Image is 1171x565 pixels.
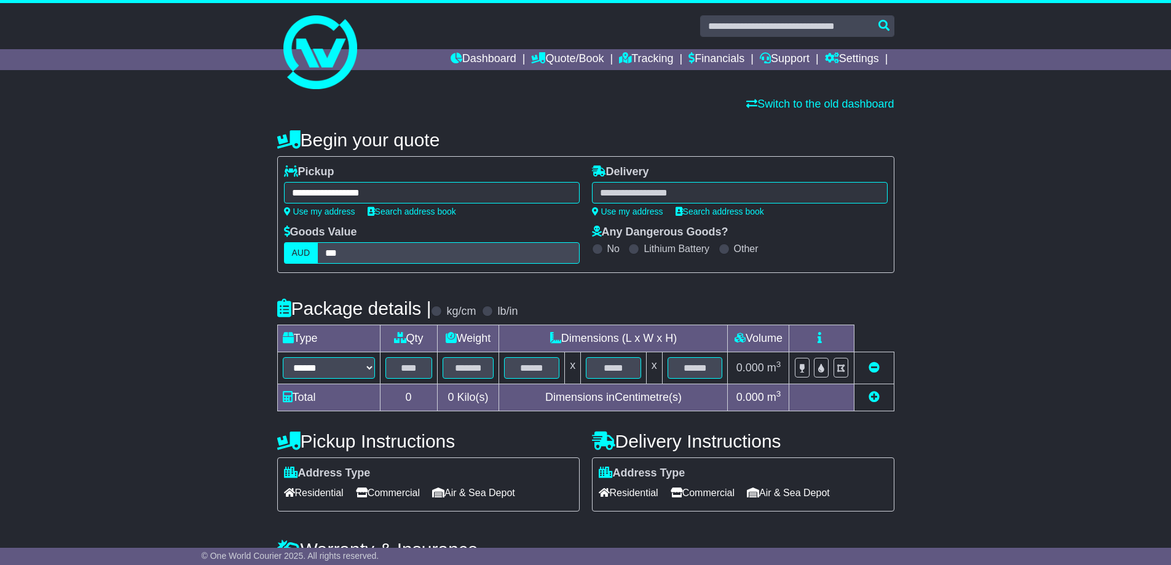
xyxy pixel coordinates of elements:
[671,483,735,502] span: Commercial
[825,49,879,70] a: Settings
[277,325,380,352] td: Type
[736,362,764,374] span: 0.000
[619,49,673,70] a: Tracking
[368,207,456,216] a: Search address book
[380,384,437,411] td: 0
[277,539,894,559] h4: Warranty & Insurance
[767,362,781,374] span: m
[284,242,318,264] label: AUD
[676,207,764,216] a: Search address book
[776,360,781,369] sup: 3
[451,49,516,70] a: Dashboard
[599,467,685,480] label: Address Type
[592,207,663,216] a: Use my address
[760,49,810,70] a: Support
[432,483,515,502] span: Air & Sea Depot
[746,98,894,110] a: Switch to the old dashboard
[734,243,759,255] label: Other
[776,389,781,398] sup: 3
[284,165,334,179] label: Pickup
[869,362,880,374] a: Remove this item
[284,467,371,480] label: Address Type
[592,226,728,239] label: Any Dangerous Goods?
[646,352,662,384] td: x
[688,49,744,70] a: Financials
[380,325,437,352] td: Qty
[202,551,379,561] span: © One World Courier 2025. All rights reserved.
[448,391,454,403] span: 0
[869,391,880,403] a: Add new item
[531,49,604,70] a: Quote/Book
[277,431,580,451] h4: Pickup Instructions
[356,483,420,502] span: Commercial
[437,325,499,352] td: Weight
[446,305,476,318] label: kg/cm
[736,391,764,403] span: 0.000
[644,243,709,255] label: Lithium Battery
[277,384,380,411] td: Total
[284,483,344,502] span: Residential
[284,226,357,239] label: Goods Value
[728,325,789,352] td: Volume
[437,384,499,411] td: Kilo(s)
[599,483,658,502] span: Residential
[277,298,432,318] h4: Package details |
[565,352,581,384] td: x
[499,384,728,411] td: Dimensions in Centimetre(s)
[277,130,894,150] h4: Begin your quote
[592,165,649,179] label: Delivery
[497,305,518,318] label: lb/in
[607,243,620,255] label: No
[747,483,830,502] span: Air & Sea Depot
[284,207,355,216] a: Use my address
[767,391,781,403] span: m
[499,325,728,352] td: Dimensions (L x W x H)
[592,431,894,451] h4: Delivery Instructions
